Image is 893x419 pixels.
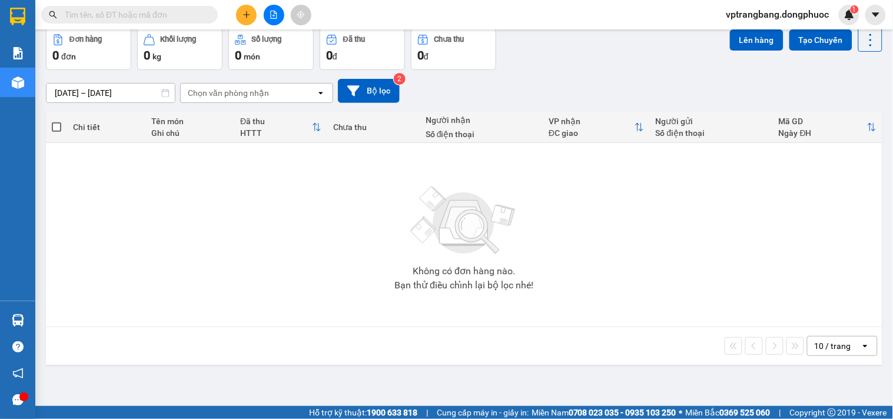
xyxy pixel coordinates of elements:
[228,28,314,70] button: Số lượng0món
[861,341,870,351] svg: open
[47,84,175,102] input: Select a date range.
[851,5,859,14] sup: 1
[333,122,414,132] div: Chưa thu
[426,129,537,139] div: Số điện thoại
[270,11,278,19] span: file-add
[144,48,150,62] span: 0
[333,52,337,61] span: đ
[367,408,417,417] strong: 1900 633 818
[844,9,855,20] img: icon-new-feature
[569,408,676,417] strong: 0708 023 035 - 0935 103 250
[779,128,867,138] div: Ngày ĐH
[161,35,197,44] div: Khối lượng
[828,408,836,417] span: copyright
[338,79,400,103] button: Bộ lọc
[12,341,24,353] span: question-circle
[411,28,496,70] button: Chưa thu0đ
[717,7,839,22] span: vptrangbang.dongphuoc
[65,8,204,21] input: Tìm tên, số ĐT hoặc mã đơn
[297,11,305,19] span: aim
[413,267,515,276] div: Không có đơn hàng nào.
[424,52,429,61] span: đ
[52,48,59,62] span: 0
[405,179,523,262] img: svg+xml;base64,PHN2ZyBjbGFzcz0ibGlzdC1wbHVnX19zdmciIHhtbG5zPSJodHRwOi8vd3d3LnczLm9yZy8yMDAwL3N2Zy...
[291,5,311,25] button: aim
[12,368,24,379] span: notification
[326,48,333,62] span: 0
[549,117,634,126] div: VP nhận
[532,406,676,419] span: Miền Nam
[137,28,223,70] button: Khối lượng0kg
[309,406,417,419] span: Hỗ trợ kỹ thuật:
[236,5,257,25] button: plus
[394,73,406,85] sup: 2
[12,77,24,89] img: warehouse-icon
[852,5,857,14] span: 1
[240,117,312,126] div: Đã thu
[73,122,140,132] div: Chi tiết
[244,52,260,61] span: món
[12,314,24,327] img: warehouse-icon
[49,11,57,19] span: search
[12,47,24,59] img: solution-icon
[656,117,767,126] div: Người gửi
[151,128,228,138] div: Ghi chú
[417,48,424,62] span: 0
[12,394,24,405] span: message
[320,28,405,70] button: Đã thu0đ
[656,128,767,138] div: Số điện thoại
[234,112,327,143] th: Toggle SortBy
[394,281,533,290] div: Bạn thử điều chỉnh lại bộ lọc nhé!
[69,35,102,44] div: Đơn hàng
[151,117,228,126] div: Tên món
[10,8,25,25] img: logo-vxr
[720,408,771,417] strong: 0369 525 060
[240,128,312,138] div: HTTT
[730,29,784,51] button: Lên hàng
[316,88,326,98] svg: open
[815,340,851,352] div: 10 / trang
[264,5,284,25] button: file-add
[779,406,781,419] span: |
[871,9,881,20] span: caret-down
[779,117,867,126] div: Mã GD
[252,35,282,44] div: Số lượng
[152,52,161,61] span: kg
[235,48,241,62] span: 0
[243,11,251,19] span: plus
[426,115,537,125] div: Người nhận
[437,406,529,419] span: Cung cấp máy in - giấy in:
[543,112,649,143] th: Toggle SortBy
[686,406,771,419] span: Miền Bắc
[188,87,269,99] div: Chọn văn phòng nhận
[679,410,683,415] span: ⚪️
[549,128,634,138] div: ĐC giao
[434,35,464,44] div: Chưa thu
[46,28,131,70] button: Đơn hàng0đơn
[343,35,365,44] div: Đã thu
[426,406,428,419] span: |
[789,29,852,51] button: Tạo Chuyến
[865,5,886,25] button: caret-down
[773,112,882,143] th: Toggle SortBy
[61,52,76,61] span: đơn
